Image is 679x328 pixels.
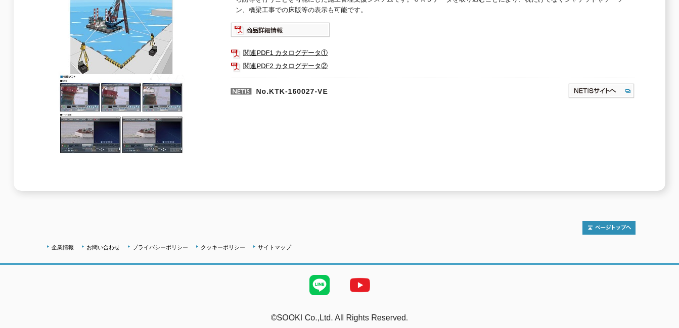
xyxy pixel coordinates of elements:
[231,28,330,35] a: 商品詳細情報システム
[582,221,636,235] img: トップページへ
[231,78,470,102] p: No.KTK-160027-VE
[52,244,74,250] a: 企業情報
[299,265,340,305] img: LINE
[568,83,635,99] img: NETISサイトへ
[86,244,120,250] a: お問い合わせ
[201,244,245,250] a: クッキーポリシー
[231,22,330,37] img: 商品詳細情報システム
[258,244,291,250] a: サイトマップ
[132,244,188,250] a: プライバシーポリシー
[231,46,635,60] a: 関連PDF1 カタログデータ①
[340,265,380,305] img: YouTube
[231,60,635,73] a: 関連PDF2 カタログデータ②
